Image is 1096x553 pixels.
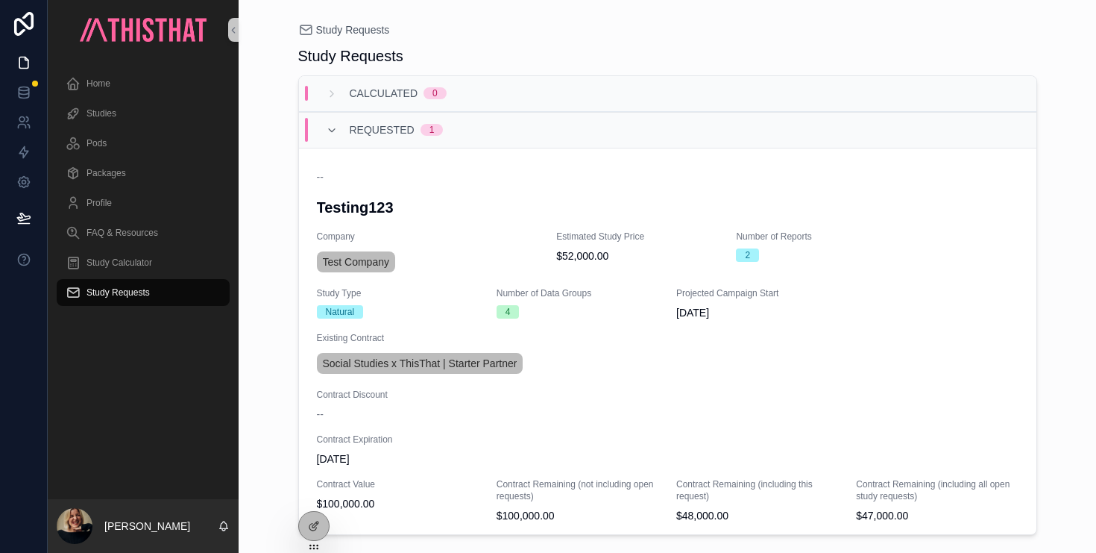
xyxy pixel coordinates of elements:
span: Requested [350,122,415,137]
img: App logo [80,18,206,42]
p: [PERSON_NAME] [104,519,190,534]
span: Test Company [323,254,389,269]
span: Pods [86,137,107,149]
span: $100,000.00 [497,508,658,523]
a: Study Calculator [57,249,230,276]
h3: Testing123 [317,196,1018,219]
span: Existing Contract [317,332,1018,344]
span: Contract Remaining (including this request) [676,478,838,502]
div: 0 [432,87,438,99]
span: Social Studies x ThisThat | Starter Partner [323,356,517,371]
span: Projected Campaign Start [676,287,838,299]
span: Studies [86,107,116,119]
a: Test Company [317,251,395,272]
span: FAQ & Resources [86,227,158,239]
a: Profile [57,190,230,216]
span: Study Type [317,287,479,299]
span: -- [317,407,324,422]
div: 1 [429,124,435,136]
span: $48,000.00 [676,508,838,523]
span: Calculated [350,86,418,101]
h1: Study Requests [298,46,403,66]
span: Contract Discount [317,389,479,401]
div: Natural [326,305,355,319]
span: Number of Data Groups [497,287,658,299]
span: -- [317,169,324,184]
a: Social Studies x ThisThat | Starter Partner [317,353,523,374]
a: Studies [57,100,230,127]
span: Study Requests [86,287,150,299]
span: Contract Remaining (not including open requests) [497,478,658,502]
span: [DATE] [317,452,1018,466]
span: Contract Value [317,478,479,490]
div: 2 [745,249,750,262]
span: Study Calculator [86,257,152,269]
div: scrollable content [48,60,239,325]
a: Study Requests [57,279,230,306]
span: $52,000.00 [556,249,718,263]
a: FAQ & Resources [57,219,230,246]
span: Company [317,231,539,243]
a: Study Requests [298,22,390,37]
span: Contract Remaining (including all open study requests) [856,478,1018,502]
div: 4 [506,305,511,319]
span: $47,000.00 [856,508,1018,523]
span: Home [86,78,110,90]
span: Estimated Study Price [556,231,718,243]
a: Packages [57,160,230,187]
span: Packages [86,167,126,179]
span: Study Requests [316,22,390,37]
span: [DATE] [676,305,838,320]
a: Home [57,70,230,97]
span: Profile [86,197,112,209]
span: Contract Expiration [317,434,1018,446]
span: Number of Reports [736,231,898,243]
a: Pods [57,130,230,157]
span: $100,000.00 [317,496,479,511]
